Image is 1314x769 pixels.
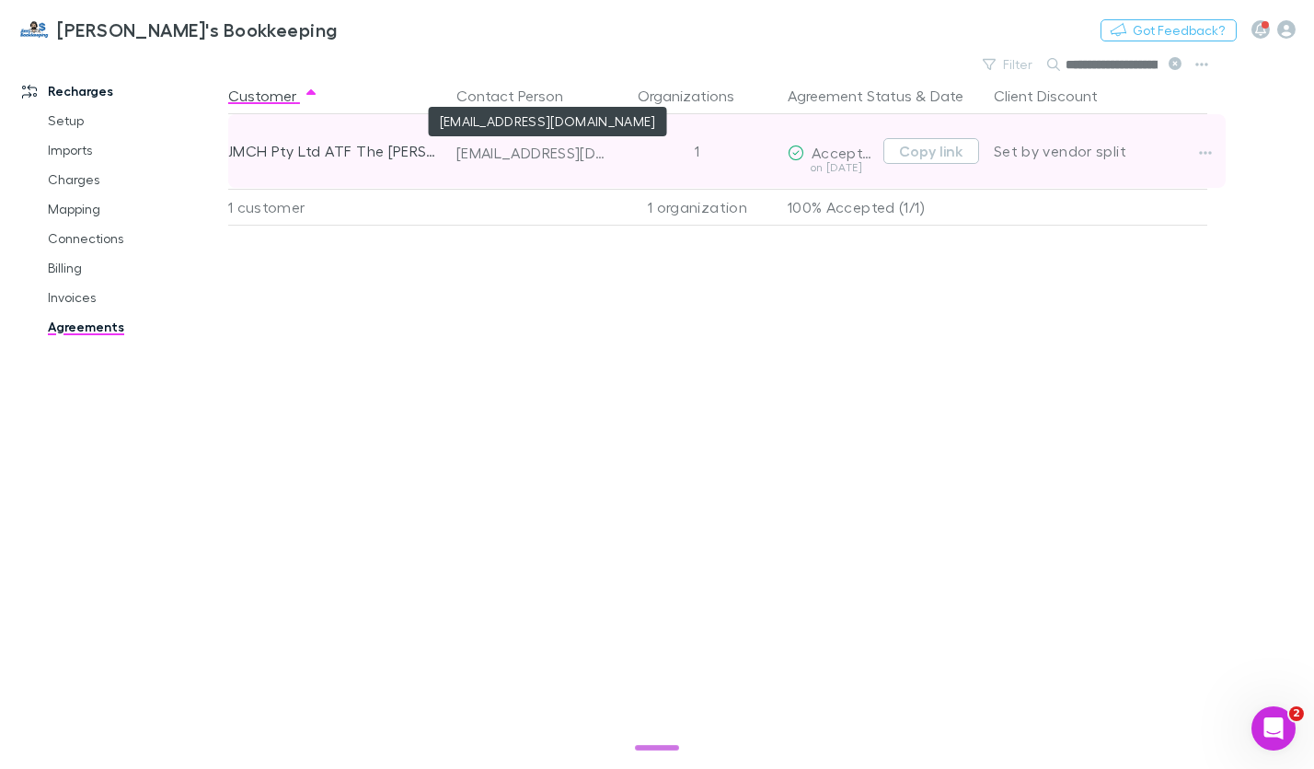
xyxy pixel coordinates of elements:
a: [PERSON_NAME]'s Bookkeeping [7,7,349,52]
a: Imports [29,135,238,165]
a: Mapping [29,194,238,224]
button: Got Feedback? [1101,19,1237,41]
div: 1 organization [615,189,780,226]
button: Organizations [638,77,756,114]
img: Jim's Bookkeeping's Logo [18,18,50,41]
p: 100% Accepted (1/1) [788,190,979,225]
div: on [DATE] [788,162,876,173]
span: 2 [1289,706,1304,721]
button: Agreement Status [788,77,912,114]
iframe: Intercom live chat [1251,706,1296,751]
button: Customer [228,77,318,114]
span: Accepted [812,144,881,161]
div: [EMAIL_ADDRESS][DOMAIN_NAME] [456,144,607,162]
button: Client Discount [994,77,1120,114]
a: Invoices [29,283,238,312]
div: JMCH Pty Ltd ATF The [PERSON_NAME] Family Trust [228,114,442,188]
div: 1 [615,114,780,188]
div: & [788,77,979,114]
a: Billing [29,253,238,283]
a: Connections [29,224,238,253]
a: Setup [29,106,238,135]
a: Charges [29,165,238,194]
h3: [PERSON_NAME]'s Bookkeeping [57,18,337,41]
div: 1 customer [228,189,449,226]
button: Date [930,77,963,114]
a: Recharges [4,76,238,106]
button: Contact Person [456,77,585,114]
a: Agreements [29,312,238,342]
div: Set by vendor split [994,114,1207,188]
button: Filter [974,53,1043,76]
button: Copy link [883,138,979,164]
